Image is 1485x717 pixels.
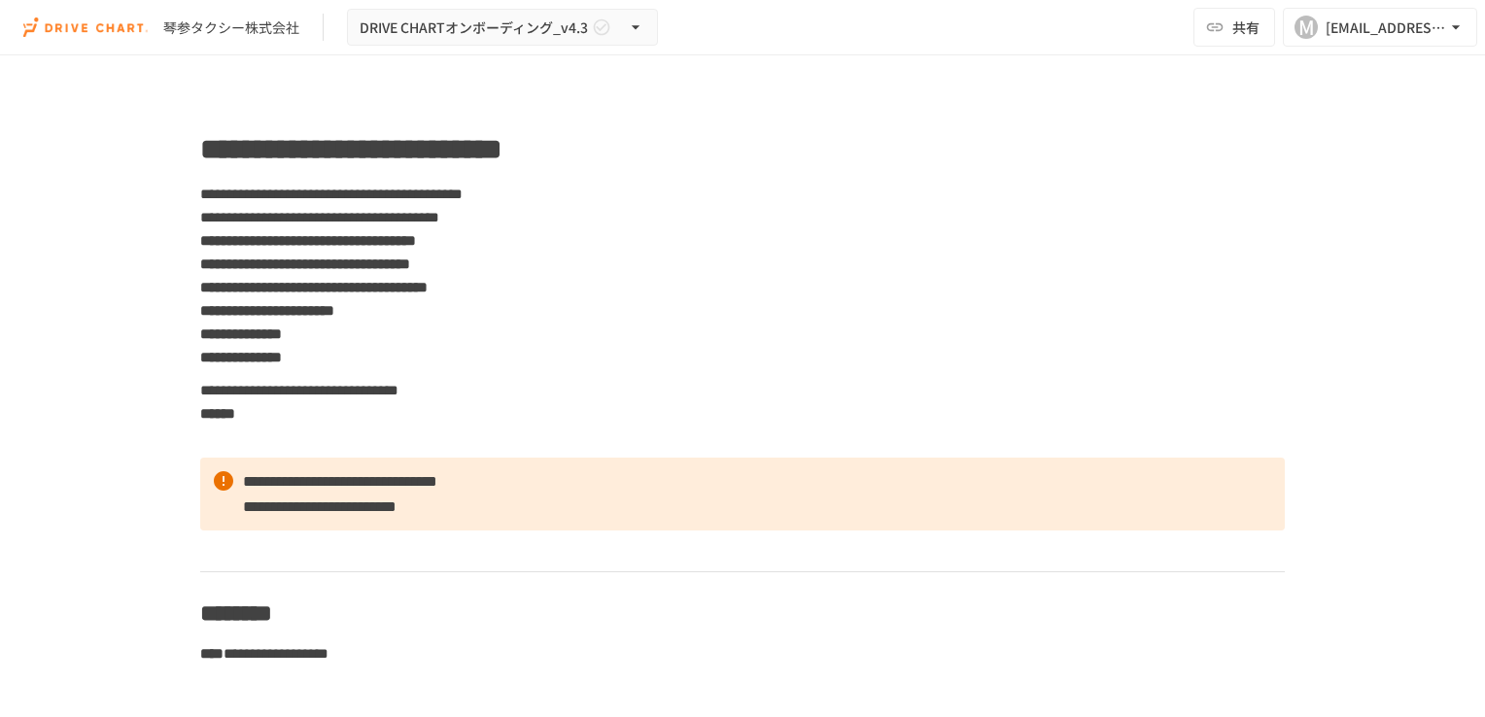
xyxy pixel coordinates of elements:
div: M [1295,16,1318,39]
div: 琴参タクシー株式会社 [163,17,299,38]
span: DRIVE CHARTオンボーディング_v4.3 [360,16,588,40]
button: 共有 [1193,8,1275,47]
button: DRIVE CHARTオンボーディング_v4.3 [347,9,658,47]
div: [EMAIL_ADDRESS][DOMAIN_NAME] [1326,16,1446,40]
img: i9VDDS9JuLRLX3JIUyK59LcYp6Y9cayLPHs4hOxMB9W [23,12,148,43]
button: M[EMAIL_ADDRESS][DOMAIN_NAME] [1283,8,1477,47]
span: 共有 [1232,17,1260,38]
